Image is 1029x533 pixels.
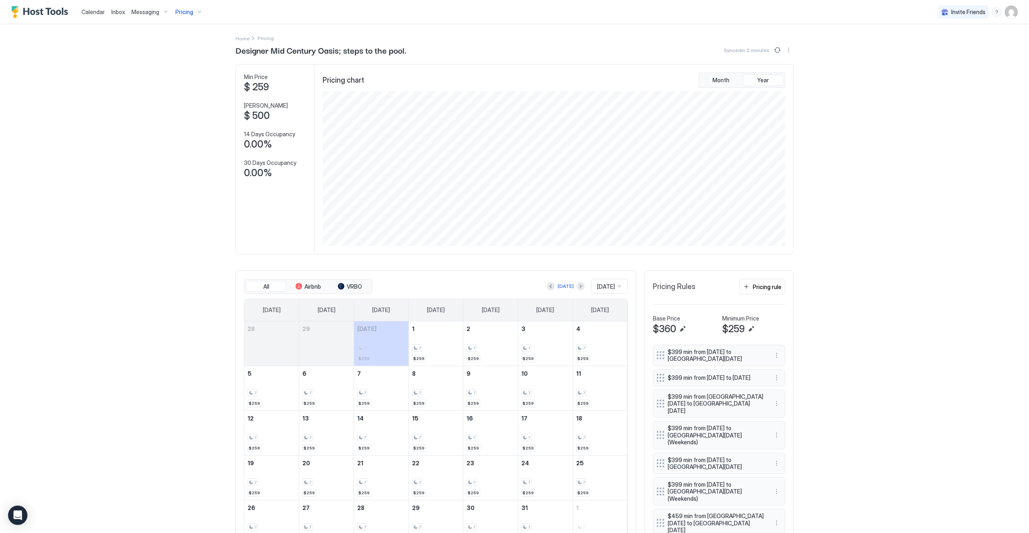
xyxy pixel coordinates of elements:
[299,366,354,410] td: October 6, 2025
[773,45,782,55] button: Sync prices
[244,366,299,410] td: October 5, 2025
[772,350,781,360] div: menu
[536,306,554,314] span: [DATE]
[473,390,475,396] span: 7
[576,370,581,377] span: 11
[474,299,508,321] a: Thursday
[573,366,627,410] td: October 11, 2025
[413,401,425,406] span: $259
[354,500,408,515] a: October 28, 2025
[11,6,72,18] div: Host Tools Logo
[330,281,370,292] button: VRBO
[577,490,589,496] span: $259
[354,366,408,381] a: October 7, 2025
[518,411,573,426] a: October 17, 2025
[244,455,299,500] td: October 19, 2025
[577,401,589,406] span: $259
[463,410,518,455] td: October 16, 2025
[577,356,589,361] span: $259
[523,356,534,361] span: $259
[263,306,281,314] span: [DATE]
[653,345,785,366] div: $399 min from [DATE] to [GEOGRAPHIC_DATA][DATE] menu
[354,321,408,366] td: September 30, 2025
[772,399,781,408] div: menu
[364,299,398,321] a: Tuesday
[323,76,364,85] span: Pricing chart
[412,460,419,466] span: 22
[573,455,627,500] td: October 25, 2025
[347,283,362,290] span: VRBO
[310,299,344,321] a: Monday
[357,370,361,377] span: 7
[653,421,785,450] div: $399 min from [DATE] to [GEOGRAPHIC_DATA][DATE] (Weekends) menu
[556,281,575,291] button: [DATE]
[518,410,573,455] td: October 17, 2025
[244,500,299,515] a: October 26, 2025
[299,411,354,426] a: October 13, 2025
[249,401,260,406] span: $259
[309,480,311,485] span: 7
[299,455,354,500] td: October 20, 2025
[528,480,530,485] span: 7
[412,504,420,511] span: 29
[468,446,479,451] span: $259
[518,366,573,410] td: October 10, 2025
[255,299,289,321] a: Sunday
[463,366,518,381] a: October 9, 2025
[246,281,286,292] button: All
[784,45,794,55] button: More options
[419,435,421,440] span: 7
[244,321,299,336] a: September 28, 2025
[248,504,255,511] span: 26
[577,446,589,451] span: $259
[244,110,270,122] span: $ 500
[1005,6,1018,19] div: User profile
[302,415,309,422] span: 13
[528,346,530,351] span: 7
[577,282,585,290] button: Next month
[409,366,463,381] a: October 8, 2025
[463,366,518,410] td: October 9, 2025
[521,460,529,466] span: 24
[304,283,321,290] span: Airbnb
[668,425,764,446] span: $399 min from [DATE] to [GEOGRAPHIC_DATA][DATE] (Weekends)
[244,167,272,179] span: 0.00%
[576,460,584,466] span: 25
[263,283,269,290] span: All
[722,315,759,322] span: Minimum Price
[408,455,463,500] td: October 22, 2025
[668,481,764,502] span: $399 min from [DATE] to [GEOGRAPHIC_DATA][DATE] (Weekends)
[131,8,159,16] span: Messaging
[467,415,473,422] span: 16
[302,325,310,332] span: 29
[558,283,574,290] div: [DATE]
[364,390,366,396] span: 7
[419,480,421,485] span: 7
[258,35,274,41] span: Breadcrumb
[248,460,254,466] span: 19
[653,369,785,386] div: $399 min from [DATE] to [DATE] menu
[678,324,687,334] button: Edit
[254,525,256,530] span: 7
[743,75,783,86] button: Year
[951,8,985,16] span: Invite Friends
[573,500,627,515] a: November 1, 2025
[244,321,299,366] td: September 28, 2025
[668,374,764,381] span: $399 min from [DATE] to [DATE]
[528,525,530,530] span: 7
[235,44,406,56] span: Designer Mid Century Oasis; steps to the pool.
[528,435,530,440] span: 7
[304,490,315,496] span: $259
[299,500,354,515] a: October 27, 2025
[573,321,627,336] a: October 4, 2025
[668,348,764,362] span: $399 min from [DATE] to [GEOGRAPHIC_DATA][DATE]
[521,415,527,422] span: 17
[653,282,696,291] span: Pricing Rules
[463,411,518,426] a: October 16, 2025
[354,456,408,471] a: October 21, 2025
[244,159,296,167] span: 30 Days Occupancy
[309,525,311,530] span: 7
[248,415,254,422] span: 12
[372,306,390,314] span: [DATE]
[473,480,475,485] span: 7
